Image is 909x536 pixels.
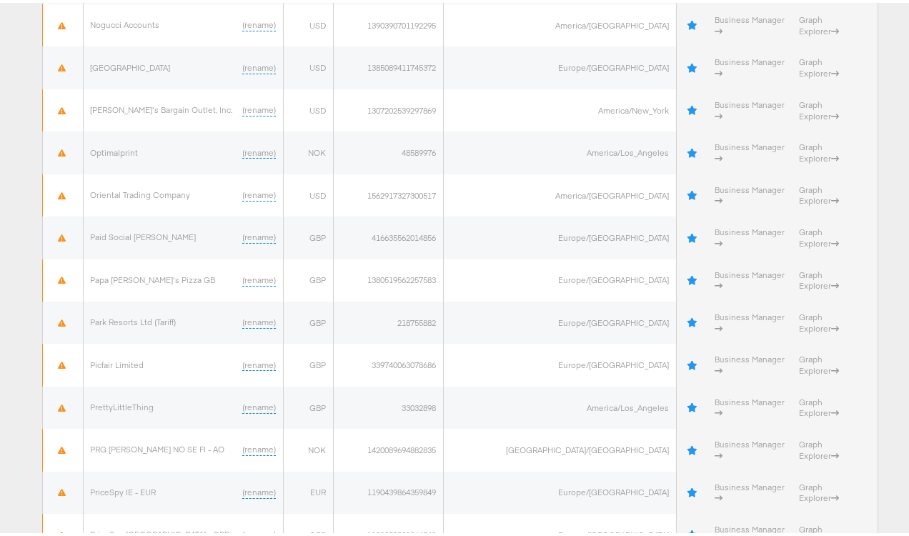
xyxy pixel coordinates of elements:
a: (rename) [242,272,276,284]
td: Europe/[GEOGRAPHIC_DATA] [443,469,676,511]
td: 1385089411745372 [333,44,443,86]
a: Oriental Trading Company [91,187,191,197]
td: Europe/[GEOGRAPHIC_DATA] [443,214,676,256]
a: (rename) [242,16,276,29]
td: USD [283,172,333,214]
a: (rename) [242,484,276,496]
td: USD [283,86,333,129]
a: (rename) [242,229,276,241]
td: 416635562014856 [333,214,443,256]
a: Graph Explorer [799,182,839,204]
td: 1380519562257583 [333,257,443,299]
a: Nogucci Accounts [91,16,160,27]
a: Business Manager [715,394,785,416]
td: GBP [283,341,333,383]
a: PrettyLittleThing [91,399,154,410]
td: Europe/[GEOGRAPHIC_DATA] [443,257,676,299]
a: Paid Social [PERSON_NAME] [91,229,197,239]
a: Graph Explorer [799,479,839,501]
a: Graph Explorer [799,11,839,34]
a: Business Manager [715,351,785,373]
td: EUR [283,469,333,511]
a: Graph Explorer [799,394,839,416]
td: GBP [283,214,333,256]
td: 1307202539297869 [333,86,443,129]
td: GBP [283,299,333,341]
a: Papa [PERSON_NAME]'s Pizza GB [91,272,216,282]
a: (rename) [242,399,276,411]
a: Graph Explorer [799,139,839,161]
td: 48589976 [333,129,443,171]
td: 218755882 [333,299,443,341]
a: Graph Explorer [799,309,839,331]
a: Graph Explorer [799,54,839,76]
a: Graph Explorer [799,436,839,458]
a: (rename) [242,357,276,369]
a: Business Manager [715,309,785,331]
td: America/[GEOGRAPHIC_DATA] [443,172,676,214]
a: Business Manager [715,182,785,204]
td: Europe/[GEOGRAPHIC_DATA] [443,299,676,341]
a: Graph Explorer [799,351,839,373]
a: Business Manager [715,11,785,34]
a: (rename) [242,314,276,326]
td: Europe/[GEOGRAPHIC_DATA] [443,341,676,383]
a: Business Manager [715,139,785,161]
a: (rename) [242,441,276,453]
td: 339740063078686 [333,341,443,383]
a: Graph Explorer [799,267,839,289]
a: Business Manager [715,54,785,76]
td: 1190439864359849 [333,469,443,511]
td: 1420089694882835 [333,426,443,468]
td: America/Los_Angeles [443,384,676,426]
a: [PERSON_NAME]'s Bargain Outlet, Inc. [91,101,233,112]
td: 1562917327300517 [333,172,443,214]
td: America/[GEOGRAPHIC_DATA] [443,1,676,44]
a: PRG [PERSON_NAME] NO SE FI - AO [91,441,225,452]
a: (rename) [242,144,276,157]
td: Europe/[GEOGRAPHIC_DATA] [443,44,676,86]
td: NOK [283,426,333,468]
a: Business Manager [715,224,785,246]
a: Business Manager [715,436,785,458]
td: USD [283,1,333,44]
a: Business Manager [715,267,785,289]
td: NOK [283,129,333,171]
td: [GEOGRAPHIC_DATA]/[GEOGRAPHIC_DATA] [443,426,676,468]
a: Business Manager [715,96,785,119]
a: PriceSpy IE - EUR [91,484,157,495]
td: 1390390701192295 [333,1,443,44]
a: Optimalprint [91,144,139,155]
a: Picfair Limited [91,357,144,367]
a: (rename) [242,101,276,114]
td: GBP [283,384,333,426]
td: GBP [283,257,333,299]
a: Graph Explorer [799,96,839,119]
td: America/New_York [443,86,676,129]
td: 33032898 [333,384,443,426]
a: [GEOGRAPHIC_DATA] [91,59,171,70]
td: America/Los_Angeles [443,129,676,171]
a: (rename) [242,187,276,199]
a: Business Manager [715,479,785,501]
td: USD [283,44,333,86]
a: Park Resorts Ltd (Tariff) [91,314,177,324]
a: (rename) [242,59,276,71]
a: Graph Explorer [799,224,839,246]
